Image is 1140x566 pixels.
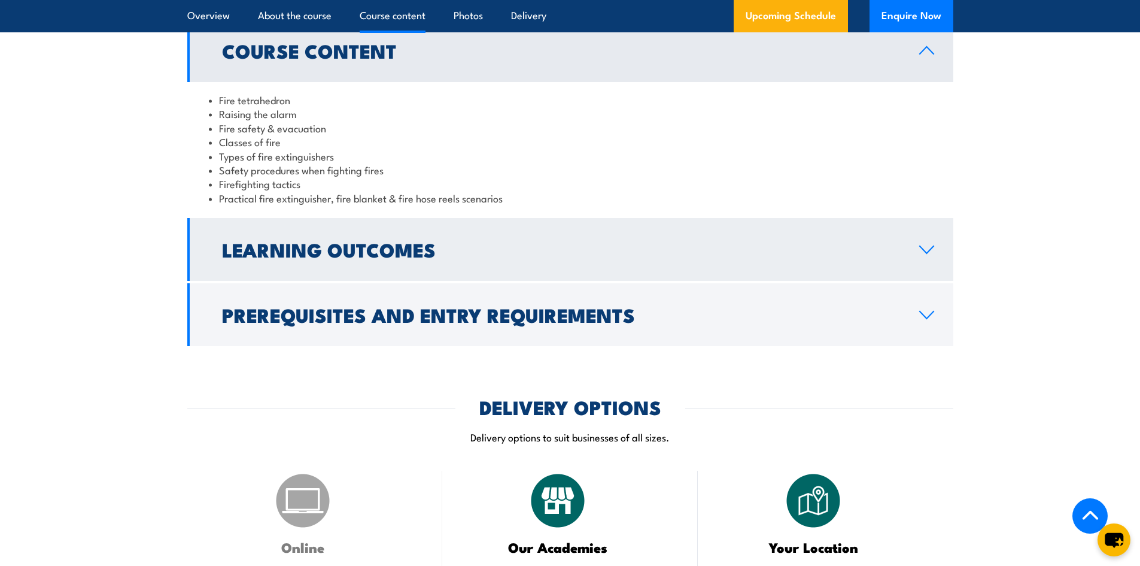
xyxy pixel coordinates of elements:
h2: Prerequisites and Entry Requirements [222,306,900,323]
h3: Your Location [728,540,899,554]
h2: DELIVERY OPTIONS [479,398,661,415]
h2: Learning Outcomes [222,241,900,258]
h3: Online [217,540,389,554]
li: Practical fire extinguisher, fire blanket & fire hose reels scenarios [209,191,932,205]
button: chat-button [1098,523,1130,556]
li: Fire tetrahedron [209,93,932,107]
a: Course Content [187,19,953,82]
li: Types of fire extinguishers [209,149,932,163]
li: Classes of fire [209,135,932,149]
h3: Our Academies [472,540,644,554]
h2: Course Content [222,42,900,59]
p: Delivery options to suit businesses of all sizes. [187,430,953,444]
li: Safety procedures when fighting fires [209,163,932,177]
a: Prerequisites and Entry Requirements [187,283,953,346]
li: Raising the alarm [209,107,932,120]
li: Firefighting tactics [209,177,932,190]
li: Fire safety & evacuation [209,121,932,135]
a: Learning Outcomes [187,218,953,281]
